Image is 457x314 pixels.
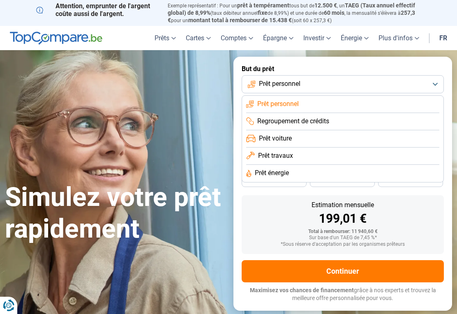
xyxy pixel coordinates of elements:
[336,26,374,50] a: Énergie
[168,9,415,23] span: 257,3 €
[257,117,329,126] span: Regroupement de crédits
[168,2,421,24] p: Exemple représentatif : Pour un tous but de , un (taux débiteur annuel de 8,99%) et une durée de ...
[333,178,351,183] span: 30 mois
[314,2,337,9] span: 12.500 €
[10,32,102,45] img: TopCompare
[248,212,437,225] div: 199,01 €
[248,242,437,247] div: *Sous réserve d'acceptation par les organismes prêteurs
[237,2,289,9] span: prêt à tempérament
[434,26,452,50] a: fr
[257,99,299,109] span: Prêt personnel
[181,26,216,50] a: Cartes
[298,26,336,50] a: Investir
[36,2,158,18] p: Attention, emprunter de l'argent coûte aussi de l'argent.
[324,9,344,16] span: 60 mois
[188,17,292,23] span: montant total à rembourser de 15.438 €
[248,202,437,208] div: Estimation mensuelle
[250,287,354,293] span: Maximisez vos chances de financement
[216,26,258,50] a: Comptes
[248,235,437,241] div: Sur base d'un TAEG de 7,45 %*
[258,9,268,16] span: fixe
[259,79,300,88] span: Prêt personnel
[242,286,444,302] p: grâce à nos experts et trouvez la meilleure offre personnalisée pour vous.
[248,229,437,235] div: Total à rembourser: 11 940,60 €
[258,26,298,50] a: Épargne
[242,75,444,93] button: Prêt personnel
[265,178,283,183] span: 36 mois
[242,65,444,73] label: But du prêt
[5,182,224,245] h1: Simulez votre prêt rapidement
[242,260,444,282] button: Continuer
[168,2,415,16] span: TAEG (Taux annuel effectif global) de 8,99%
[150,26,181,50] a: Prêts
[402,178,420,183] span: 24 mois
[258,151,293,160] span: Prêt travaux
[259,134,292,143] span: Prêt voiture
[374,26,424,50] a: Plus d'infos
[255,169,289,178] span: Prêt énergie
